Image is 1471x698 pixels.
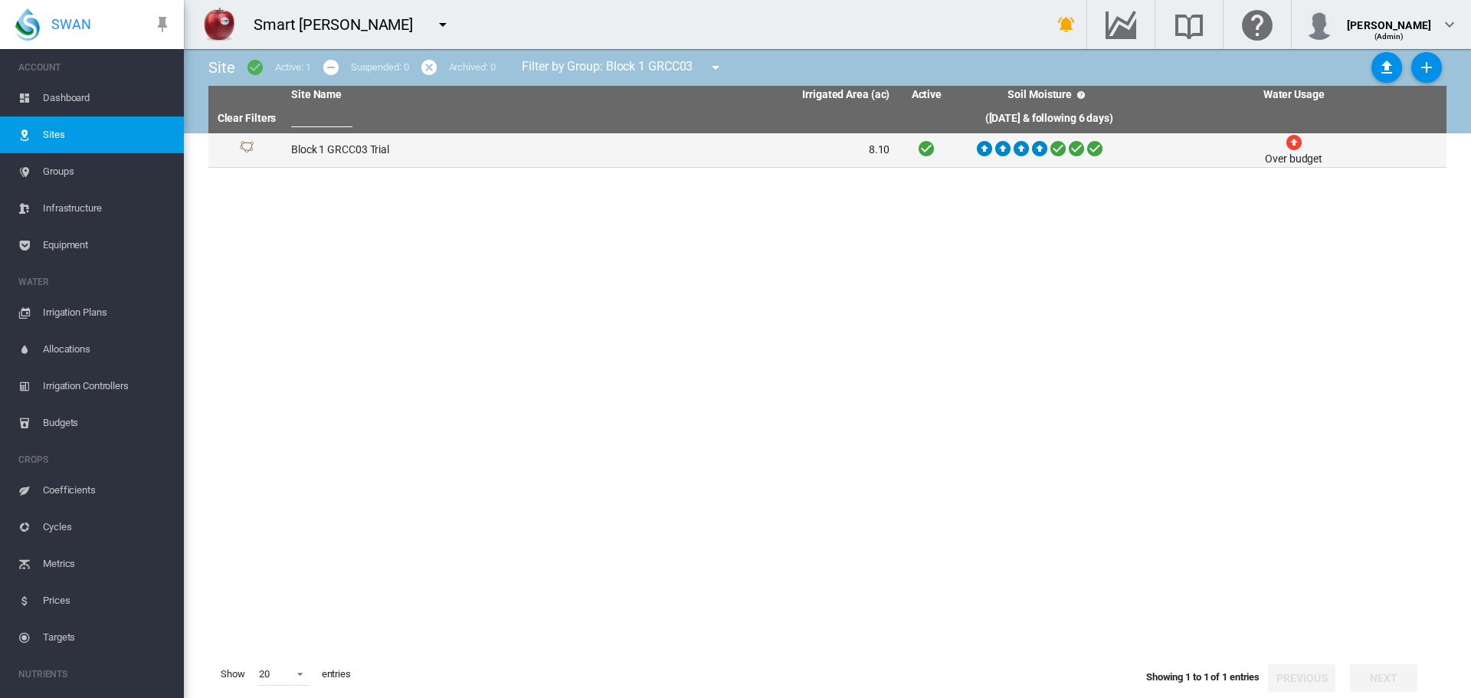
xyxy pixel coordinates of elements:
a: Clear Filters [218,112,277,124]
span: Show [215,661,251,687]
span: Infrastructure [43,190,172,227]
div: Site Id: 29924 [215,141,279,159]
span: ACCOUNT [18,55,172,80]
div: [PERSON_NAME] [1347,11,1431,27]
button: Next [1350,664,1417,692]
th: Active [896,86,957,104]
md-icon: icon-pin [153,15,172,34]
span: NUTRIENTS [18,662,172,687]
td: 8.10 [591,133,896,167]
span: Sites [43,116,172,153]
div: 20 [259,668,270,680]
th: Irrigated Area (ac) [591,86,896,104]
span: Prices [43,582,172,619]
span: Metrics [43,546,172,582]
span: Site [208,58,235,77]
span: CROPS [18,447,172,472]
div: Active: 1 [275,61,311,74]
span: Allocations [43,331,172,368]
md-icon: Search the knowledge base [1171,15,1207,34]
span: Groups [43,153,172,190]
button: Add New Site, define start date [1411,52,1442,83]
span: Dashboard [43,80,172,116]
span: Targets [43,619,172,656]
span: Irrigation Controllers [43,368,172,405]
md-icon: icon-menu-down [434,15,452,34]
md-icon: icon-menu-down [706,58,725,77]
div: Suspended: 0 [351,61,409,74]
button: Sites Bulk Import [1371,52,1402,83]
span: entries [316,661,357,687]
span: Equipment [43,227,172,264]
span: Budgets [43,405,172,441]
md-icon: icon-plus [1417,58,1436,77]
img: SWAN-Landscape-Logo-Colour-drop.png [15,8,40,41]
span: SWAN [51,15,91,34]
span: Cycles [43,509,172,546]
tr: Site Id: 29924 Block 1 GRCC03 Trial 8.10 Over budget [208,133,1446,168]
md-icon: icon-chevron-down [1440,15,1459,34]
button: icon-menu-down [428,9,458,40]
md-icon: icon-minus-circle [322,58,340,77]
div: Smart [PERSON_NAME] [254,14,427,35]
span: Showing 1 to 1 of 1 entries [1146,671,1260,683]
th: Water Usage [1141,86,1446,104]
div: Filter by Group: Block 1 GRCC03 [510,52,735,83]
span: Coefficients [43,472,172,509]
md-icon: icon-checkbox-marked-circle [246,58,264,77]
md-icon: icon-cancel [420,58,438,77]
img: profile.jpg [1304,9,1335,40]
button: icon-bell-ring [1051,9,1082,40]
div: Archived: 0 [449,61,496,74]
button: icon-menu-down [700,52,731,83]
md-icon: icon-bell-ring [1057,15,1076,34]
th: Soil Moisture [957,86,1141,104]
img: 1.svg [238,141,256,159]
span: (Admin) [1374,32,1404,41]
td: Block 1 GRCC03 Trial [285,133,591,167]
button: Previous [1268,664,1335,692]
md-icon: Click here for help [1239,15,1276,34]
th: Site Name [285,86,591,104]
div: Over budget [1265,152,1322,167]
img: YtjmHKFGiqIWo3ShRokSJEiVKZOhRokSJEiVKlAjoUaJEiRIlSpRlyf8LMACnKjiBBoDTpwAAAABJRU5ErkJggg== [200,5,238,44]
th: ([DATE] & following 6 days) [957,104,1141,133]
span: WATER [18,270,172,294]
span: Irrigation Plans [43,294,172,331]
md-icon: icon-upload [1378,58,1396,77]
md-icon: icon-help-circle [1072,86,1090,104]
md-icon: Go to the Data Hub [1102,15,1139,34]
